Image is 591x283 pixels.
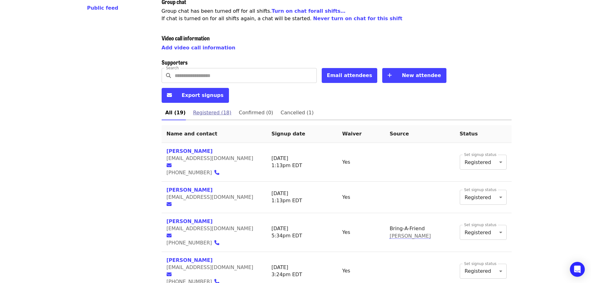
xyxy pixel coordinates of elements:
[162,58,188,66] span: Supporters
[165,108,186,117] span: All (19)
[87,4,147,12] a: Public feed
[166,66,179,70] label: Search
[162,8,403,21] span: Group chat has been turned off for all shifts . If chat is turned on for all shifts again, a chat...
[167,272,175,277] a: envelope icon
[382,68,446,83] button: New attendee
[570,262,585,277] div: Open Intercom Messenger
[277,105,317,120] a: Cancelled (1)
[167,162,175,168] a: envelope icon
[464,223,496,227] label: Set signup status
[337,143,385,182] td: Yes
[322,68,378,83] button: Email attendees
[460,225,507,240] div: Registered
[337,182,385,213] td: Yes
[167,233,175,239] a: envelope icon
[167,148,213,154] a: [PERSON_NAME]
[266,143,337,182] td: [DATE] 1:13pm EDT
[167,226,253,231] span: [EMAIL_ADDRESS][DOMAIN_NAME]
[337,125,385,143] th: Waiver
[167,218,213,224] a: [PERSON_NAME]
[166,73,171,79] i: search icon
[266,213,337,252] td: [DATE] 5:34pm EDT
[167,264,253,270] span: [EMAIL_ADDRESS][DOMAIN_NAME]
[167,187,213,193] a: [PERSON_NAME]
[327,72,372,78] span: Email attendees
[385,213,455,252] td: Bring-A-Friend
[214,170,223,176] a: phone icon
[167,155,253,161] span: [EMAIL_ADDRESS][DOMAIN_NAME]
[214,170,219,176] i: phone icon
[193,108,231,117] span: Registered (18)
[167,194,253,200] span: [EMAIL_ADDRESS][DOMAIN_NAME]
[460,190,507,205] div: Registered
[175,68,317,83] input: Search
[189,105,235,120] a: Registered (18)
[390,233,431,239] span: [PERSON_NAME]
[272,8,346,14] a: Turn on chat forall shifts…
[239,108,273,117] span: Confirmed (0)
[162,34,210,42] span: Video call information
[167,233,172,239] i: envelope icon
[167,92,172,98] i: envelope icon
[167,201,172,207] i: envelope icon
[214,240,223,246] a: phone icon
[162,88,229,103] button: Export signups
[167,240,212,246] span: [PHONE_NUMBER]
[385,125,455,143] th: Source
[167,272,172,277] i: envelope icon
[464,262,496,266] label: Set signup status
[281,108,314,117] span: Cancelled (1)
[167,162,172,168] i: envelope icon
[162,45,235,51] a: Add video call information
[167,170,212,176] span: [PHONE_NUMBER]
[87,5,119,11] span: Public feed
[266,182,337,213] td: [DATE] 1:13pm EDT
[337,213,385,252] td: Yes
[266,125,337,143] th: Signup date
[162,125,266,143] th: Name and contact
[402,72,441,78] span: New attendee
[214,240,219,246] i: phone icon
[182,92,224,98] span: Export signups
[390,232,450,240] span: Recruited by supporter Karen Cornell
[313,15,402,22] button: Never turn on chat for this shift
[460,155,507,170] div: Registered
[460,131,478,137] span: Status
[464,188,496,192] label: Set signup status
[167,257,213,263] a: [PERSON_NAME]
[460,264,507,279] div: Registered
[167,201,175,207] a: envelope icon
[464,153,496,157] label: Set signup status
[235,105,277,120] a: Confirmed (0)
[387,72,392,78] i: plus icon
[162,105,190,120] a: All (19)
